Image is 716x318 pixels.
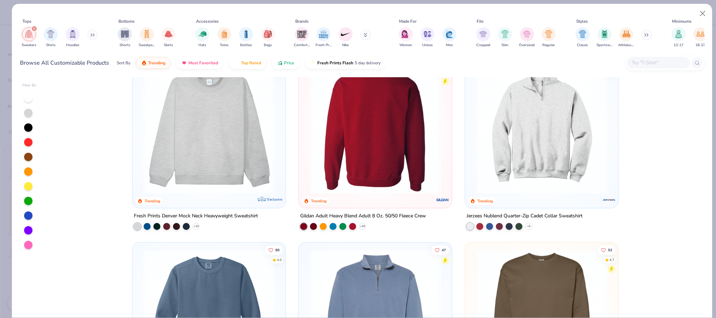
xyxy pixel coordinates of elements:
button: filter button [239,27,253,48]
span: Totes [220,43,229,48]
div: filter for Classic [576,27,590,48]
span: Trending [148,60,165,66]
button: filter button [139,27,155,48]
span: + 6 [527,224,530,229]
span: Athleisure [618,43,634,48]
button: filter button [519,27,535,48]
span: Shirts [46,43,56,48]
button: filter button [22,27,36,48]
span: Slim [501,43,508,48]
span: 80 [275,248,280,252]
span: + 30 [360,224,365,229]
button: filter button [442,27,456,48]
button: Fresh Prints Flash5 day delivery [305,57,386,69]
img: Sweatpants Image [143,30,151,38]
button: filter button [576,27,590,48]
button: filter button [618,27,634,48]
img: Comfort Colors Image [297,29,307,39]
button: filter button [195,27,209,48]
div: filter for Slim [498,27,512,48]
span: Hats [198,43,206,48]
img: Classic Image [579,30,587,38]
div: 4.7 [609,257,614,262]
div: filter for Sportswear [596,27,613,48]
img: Oversized Image [523,30,531,38]
input: Try "T-Shirt" [631,59,685,67]
div: filter for Fresh Prints [316,27,332,48]
button: filter button [66,27,80,48]
img: Athleisure Image [622,30,630,38]
span: 18-23 [695,43,705,48]
span: 12-17 [674,43,684,48]
img: Shorts Image [121,30,129,38]
div: Fresh Prints Denver Mock Neck Heavyweight Sweatshirt [134,212,258,221]
img: Cropped Image [479,30,487,38]
div: Sort By [117,60,130,66]
button: Top Rated [229,57,266,69]
span: Nike [342,43,349,48]
span: Top Rated [241,60,261,66]
button: filter button [339,27,353,48]
div: Styles [576,18,588,24]
button: filter button [118,27,132,48]
span: Women [399,43,412,48]
div: filter for Comfort Colors [294,27,310,48]
span: Classic [577,43,588,48]
img: Women Image [402,30,410,38]
img: Nike Image [340,29,351,39]
div: filter for Athleisure [618,27,634,48]
button: filter button [261,27,275,48]
span: Cropped [476,43,490,48]
div: Browse All Customizable Products [20,59,109,67]
img: most_fav.gif [181,60,187,66]
div: filter for Totes [217,27,231,48]
div: filter for Shirts [44,27,58,48]
button: Most Favorited [176,57,223,69]
img: f5d85501-0dbb-4ee4-b115-c08fa3845d83 [139,62,279,194]
div: filter for Hoodies [66,27,80,48]
div: Bottoms [118,18,135,24]
div: filter for Sweatpants [139,27,155,48]
button: Price [272,57,299,69]
div: filter for 18-23 [693,27,707,48]
button: Like [598,245,616,255]
button: filter button [542,27,556,48]
div: filter for Nike [339,27,353,48]
img: Bottles Image [242,30,250,38]
img: Slim Image [501,30,509,38]
img: Men Image [446,30,453,38]
button: Trending [136,57,171,69]
button: filter button [217,27,231,48]
img: Shirts Image [47,30,55,38]
div: 4.9 [277,257,282,262]
button: filter button [316,27,332,48]
span: Bottles [240,43,252,48]
span: Skirts [164,43,173,48]
img: Sportswear Image [601,30,608,38]
span: Oversized [519,43,535,48]
span: 5 day delivery [355,59,381,67]
img: Totes Image [220,30,228,38]
div: Made For [399,18,417,24]
button: filter button [498,27,512,48]
img: trending.gif [141,60,147,66]
img: Hats Image [198,30,207,38]
button: filter button [399,27,413,48]
button: filter button [161,27,175,48]
div: filter for Shorts [118,27,132,48]
img: Gildan logo [436,193,450,207]
span: Comfort Colors [294,43,310,48]
div: Filter By [22,83,36,88]
button: Close [696,7,709,20]
div: Accessories [196,18,219,24]
div: filter for Men [442,27,456,48]
div: filter for Bags [261,27,275,48]
div: filter for Sweaters [22,27,36,48]
span: Bags [264,43,272,48]
div: Brands [295,18,309,24]
div: Fits [477,18,484,24]
div: filter for Hats [195,27,209,48]
span: Fresh Prints Flash [317,60,353,66]
button: filter button [476,27,490,48]
div: Jerzees Nublend Quarter-Zip Cadet Collar Sweatshirt [467,212,583,221]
